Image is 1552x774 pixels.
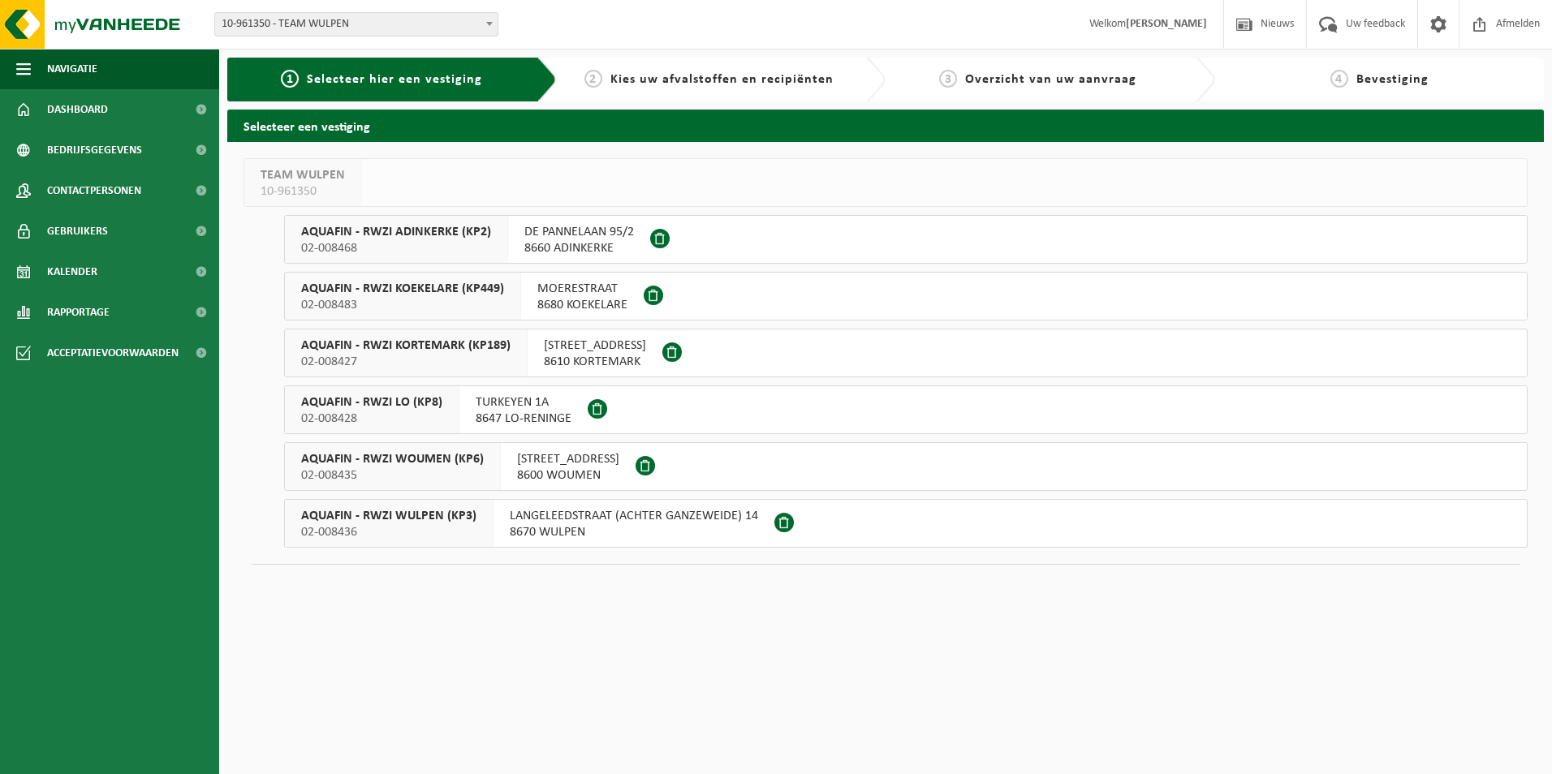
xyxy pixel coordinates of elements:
[301,467,484,484] span: 02-008435
[284,215,1528,264] button: AQUAFIN - RWZI ADINKERKE (KP2) 02-008468 DE PANNELAAN 95/28660 ADINKERKE
[47,211,108,252] span: Gebruikers
[47,49,97,89] span: Navigatie
[47,89,108,130] span: Dashboard
[544,338,646,354] span: [STREET_ADDRESS]
[47,292,110,333] span: Rapportage
[284,499,1528,548] button: AQUAFIN - RWZI WULPEN (KP3) 02-008436 LANGELEEDSTRAAT (ACHTER GANZEWEIDE) 148670 WULPEN
[47,252,97,292] span: Kalender
[301,411,442,427] span: 02-008428
[307,73,482,86] span: Selecteer hier een vestiging
[524,224,634,240] span: DE PANNELAAN 95/2
[284,385,1528,434] button: AQUAFIN - RWZI LO (KP8) 02-008428 TURKEYEN 1A8647 LO-RENINGE
[301,338,511,354] span: AQUAFIN - RWZI KORTEMARK (KP189)
[517,467,619,484] span: 8600 WOUMEN
[215,13,498,36] span: 10-961350 - TEAM WULPEN
[476,394,571,411] span: TURKEYEN 1A
[517,451,619,467] span: [STREET_ADDRESS]
[284,329,1528,377] button: AQUAFIN - RWZI KORTEMARK (KP189) 02-008427 [STREET_ADDRESS]8610 KORTEMARK
[47,130,142,170] span: Bedrijfsgegevens
[301,240,491,256] span: 02-008468
[301,524,476,540] span: 02-008436
[1126,18,1207,30] strong: [PERSON_NAME]
[510,524,758,540] span: 8670 WULPEN
[261,167,345,183] span: TEAM WULPEN
[301,394,442,411] span: AQUAFIN - RWZI LO (KP8)
[537,281,627,297] span: MOERESTRAAT
[47,170,141,211] span: Contactpersonen
[1356,73,1429,86] span: Bevestiging
[47,333,179,373] span: Acceptatievoorwaarden
[610,73,834,86] span: Kies uw afvalstoffen en recipiënten
[301,224,491,240] span: AQUAFIN - RWZI ADINKERKE (KP2)
[537,297,627,313] span: 8680 KOEKELARE
[301,281,504,297] span: AQUAFIN - RWZI KOEKELARE (KP449)
[544,354,646,370] span: 8610 KORTEMARK
[476,411,571,427] span: 8647 LO-RENINGE
[965,73,1136,86] span: Overzicht van uw aanvraag
[261,183,345,200] span: 10-961350
[524,240,634,256] span: 8660 ADINKERKE
[214,12,498,37] span: 10-961350 - TEAM WULPEN
[584,70,602,88] span: 2
[939,70,957,88] span: 3
[227,110,1544,141] h2: Selecteer een vestiging
[281,70,299,88] span: 1
[510,508,758,524] span: LANGELEEDSTRAAT (ACHTER GANZEWEIDE) 14
[301,451,484,467] span: AQUAFIN - RWZI WOUMEN (KP6)
[284,442,1528,491] button: AQUAFIN - RWZI WOUMEN (KP6) 02-008435 [STREET_ADDRESS]8600 WOUMEN
[301,354,511,370] span: 02-008427
[1330,70,1348,88] span: 4
[284,272,1528,320] button: AQUAFIN - RWZI KOEKELARE (KP449) 02-008483 MOERESTRAAT8680 KOEKELARE
[301,508,476,524] span: AQUAFIN - RWZI WULPEN (KP3)
[301,297,504,313] span: 02-008483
